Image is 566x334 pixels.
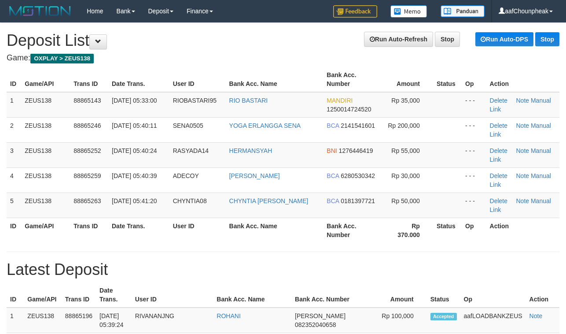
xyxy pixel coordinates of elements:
a: HERMANSYAH [229,147,272,154]
span: 88865252 [74,147,101,154]
a: Run Auto-Refresh [364,32,433,47]
th: Op [460,282,526,308]
span: Rp 30,000 [391,172,420,179]
span: 88865246 [74,122,101,129]
td: 3 [7,142,21,167]
a: Delete [490,97,507,104]
span: 082352040658 [295,321,336,328]
td: ZEUS138 [21,117,70,142]
a: Manual Link [490,147,551,163]
span: Rp 55,000 [391,147,420,154]
td: ZEUS138 [21,193,70,218]
th: Action [526,282,559,308]
a: Delete [490,197,507,204]
th: ID [7,282,24,308]
a: RIO BASTARI [229,97,268,104]
a: Manual Link [490,197,551,213]
a: Run Auto-DPS [475,32,533,46]
td: 1 [7,92,21,118]
th: Rp 370.000 [384,218,433,243]
img: Feedback.jpg [333,5,377,18]
span: 1276446419 [339,147,373,154]
a: Delete [490,122,507,129]
a: Note [529,312,543,319]
span: 0181397721 [341,197,375,204]
th: User ID [132,282,213,308]
span: 88865143 [74,97,101,104]
h4: Game: [7,54,559,63]
a: Note [516,122,529,129]
span: Rp 50,000 [391,197,420,204]
th: User ID [169,218,226,243]
td: 1 [7,308,24,333]
th: Bank Acc. Number [323,218,384,243]
span: BCA [327,122,339,129]
span: 2141541601 [341,122,375,129]
th: Op [462,218,486,243]
th: ID [7,67,21,92]
span: OXPLAY > ZEUS138 [30,54,94,63]
a: [PERSON_NAME] [229,172,280,179]
span: [DATE] 05:40:11 [112,122,157,129]
span: CHYNTIA08 [173,197,207,204]
a: Manual Link [490,97,551,113]
th: Game/API [21,67,70,92]
a: Stop [535,32,559,46]
h1: Deposit List [7,32,559,49]
span: 6280530342 [341,172,375,179]
span: MANDIRI [327,97,353,104]
th: Bank Acc. Name [226,218,323,243]
td: RIVANANJNG [132,308,213,333]
span: BCA [327,197,339,204]
th: Date Trans. [108,218,169,243]
td: 4 [7,167,21,193]
th: Op [462,67,486,92]
td: - - - [462,193,486,218]
th: Amount [384,67,433,92]
th: Status [427,282,460,308]
td: ZEUS138 [21,92,70,118]
span: RIOBASTARI95 [173,97,217,104]
a: Note [516,147,529,154]
a: Delete [490,147,507,154]
th: User ID [169,67,226,92]
span: RASYADA14 [173,147,209,154]
th: Game/API [21,218,70,243]
span: 88865259 [74,172,101,179]
span: [DATE] 05:40:39 [112,172,157,179]
span: [DATE] 05:33:00 [112,97,157,104]
span: [PERSON_NAME] [295,312,345,319]
h1: Latest Deposit [7,261,559,278]
td: - - - [462,117,486,142]
td: ZEUS138 [21,167,70,193]
span: SENA0505 [173,122,203,129]
th: Date Trans. [96,282,132,308]
a: Delete [490,172,507,179]
img: MOTION_logo.png [7,4,74,18]
span: ADECOY [173,172,199,179]
th: Bank Acc. Name [226,67,323,92]
td: aafLOADBANKZEUS [460,308,526,333]
td: Rp 100,000 [376,308,427,333]
th: Trans ID [70,67,108,92]
th: Bank Acc. Number [323,67,384,92]
a: Manual Link [490,172,551,188]
th: Status [433,67,462,92]
a: YOGA ERLANGGA SENA [229,122,301,129]
th: Status [433,218,462,243]
a: Note [516,97,529,104]
td: 5 [7,193,21,218]
th: Trans ID [70,218,108,243]
td: - - - [462,142,486,167]
th: Action [486,67,559,92]
span: BCA [327,172,339,179]
th: ID [7,218,21,243]
a: Manual Link [490,122,551,138]
img: Button%20Memo.svg [390,5,427,18]
span: 88865263 [74,197,101,204]
a: Note [516,197,529,204]
td: 88865196 [62,308,96,333]
span: Rp 200,000 [388,122,420,129]
a: Note [516,172,529,179]
span: Rp 35,000 [391,97,420,104]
